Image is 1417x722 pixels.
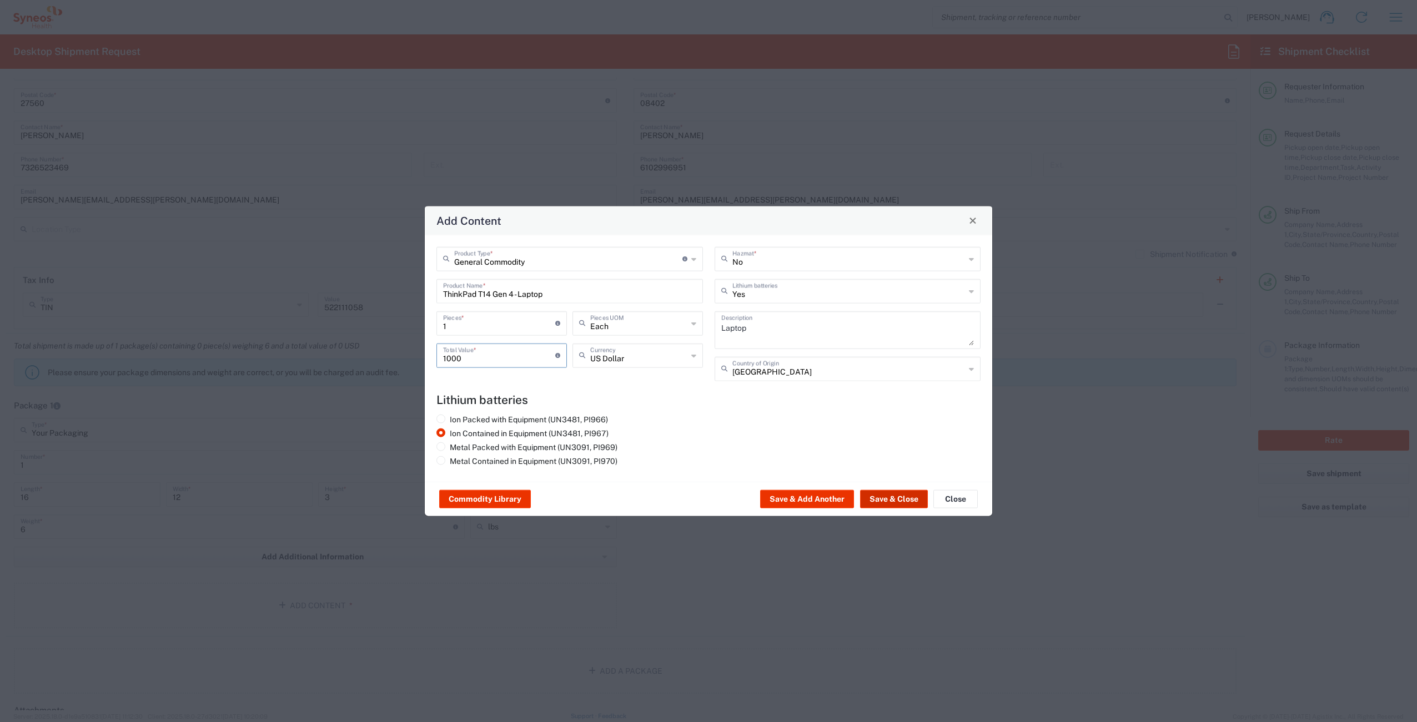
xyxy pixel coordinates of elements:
[860,490,928,508] button: Save & Close
[436,212,501,228] h4: Add Content
[436,392,981,406] h4: Lithium batteries
[436,442,617,452] label: Metal Packed with Equipment (UN3091, PI969)
[436,456,617,466] label: Metal Contained in Equipment (UN3091, PI970)
[965,213,981,228] button: Close
[933,490,978,508] button: Close
[760,490,854,508] button: Save & Add Another
[439,490,531,508] button: Commodity Library
[436,414,608,424] label: Ion Packed with Equipment (UN3481, PI966)
[436,428,609,438] label: Ion Contained in Equipment (UN3481, PI967)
